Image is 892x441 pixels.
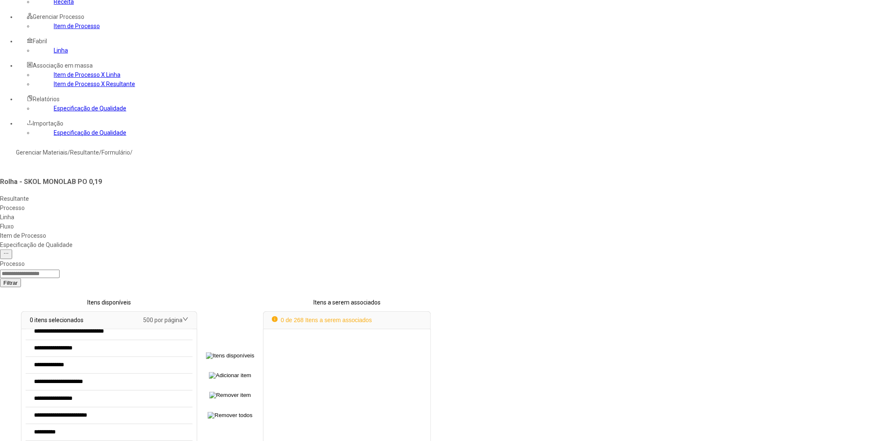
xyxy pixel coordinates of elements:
span: Gerenciar Processo [33,13,84,20]
p: Itens a serem associados [263,298,431,307]
p: 0 de 268 Itens a serem associados [272,315,372,325]
span: Importação [33,120,63,127]
img: Itens disponíveis [206,352,254,359]
img: Adicionar item [209,372,251,379]
span: Relatórios [33,96,60,102]
nz-select-item: 500 por página [143,317,183,323]
nz-breadcrumb-separator: / [99,149,102,156]
img: Remover todos [208,412,252,419]
a: Item de Processo X Resultante [54,81,135,87]
span: Associação em massa [33,62,93,69]
a: Item de Processo X Linha [54,71,120,78]
img: Remover item [209,392,251,399]
a: Formulário [102,149,130,156]
a: Gerenciar Materiais [16,149,68,156]
a: Linha [54,47,68,54]
span: Filtrar [3,280,18,286]
nz-breadcrumb-separator: / [68,149,70,156]
span: Fabril [33,38,47,45]
a: Especificação de Qualidade [54,129,126,136]
a: Resultante [70,149,99,156]
nz-breadcrumb-separator: / [130,149,133,156]
p: Itens disponíveis [21,298,197,307]
a: Especificação de Qualidade [54,105,126,112]
p: 0 itens selecionados [30,315,83,325]
a: Item de Processo [54,23,100,29]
